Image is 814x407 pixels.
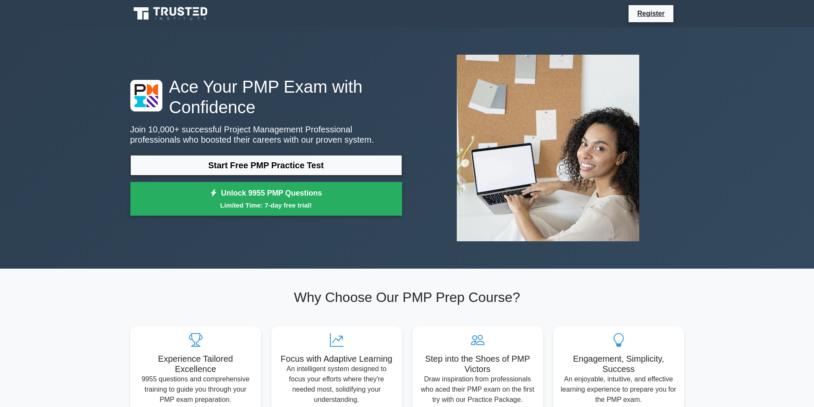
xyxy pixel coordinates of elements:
[419,354,536,374] h5: Step into the Shoes of PMP Victors
[278,354,395,364] h5: Focus with Adaptive Learning
[560,374,677,405] p: An enjoyable, intuitive, and effective learning experience to prepare you for the PMP exam.
[130,289,684,305] h2: Why Choose Our PMP Prep Course?
[632,8,670,19] a: Register
[130,76,402,117] h1: Ace Your PMP Exam with Confidence
[419,374,536,405] p: Draw inspiration from professionals who aced their PMP exam on the first try with our Practice Pa...
[560,354,677,374] h5: Engagement, Simplicity, Success
[130,155,402,176] a: Start Free PMP Practice Test
[130,124,402,145] p: Join 10,000+ successful Project Management Professional professionals who boosted their careers w...
[137,374,254,405] p: 9955 questions and comprehensive training to guide you through your PMP exam preparation.
[130,182,402,216] a: Unlock 9955 PMP QuestionsLimited Time: 7-day free trial!
[278,364,395,405] p: An intelligent system designed to focus your efforts where they're needed most, solidifying your ...
[137,354,254,374] h5: Experience Tailored Excellence
[141,200,391,210] small: Limited Time: 7-day free trial!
